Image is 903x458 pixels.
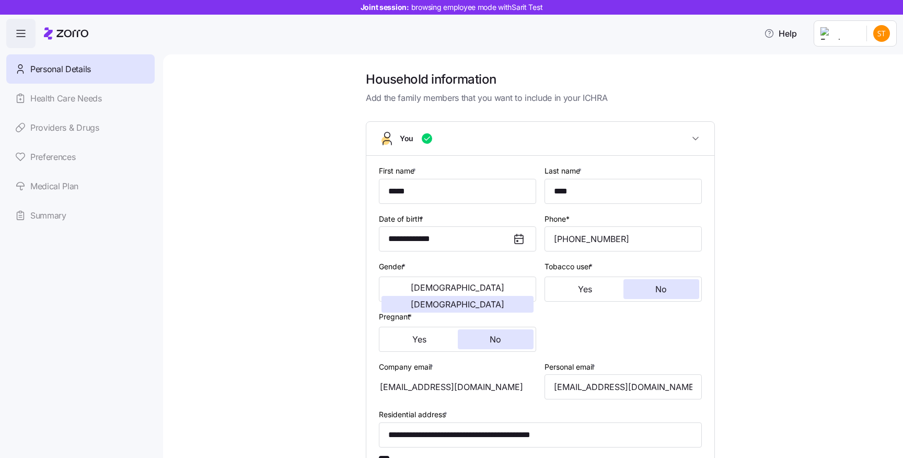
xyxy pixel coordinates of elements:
[411,2,543,13] span: browsing employee mode with Sarit Test
[756,23,805,44] button: Help
[873,25,890,42] img: 4087bb70eea1b8a921356f7725c84d44
[379,213,425,225] label: Date of birth
[366,71,715,87] h1: Household information
[366,91,715,105] span: Add the family members that you want to include in your ICHRA
[545,374,702,399] input: Email
[379,409,449,420] label: Residential address
[379,165,418,177] label: First name
[655,285,667,293] span: No
[366,122,714,156] button: You
[361,2,543,13] span: Joint session:
[6,84,155,113] a: Health Care Needs
[545,261,595,272] label: Tobacco user
[6,171,155,201] a: Medical Plan
[411,300,504,308] span: [DEMOGRAPHIC_DATA]
[412,335,426,344] span: Yes
[6,142,155,171] a: Preferences
[411,283,504,292] span: [DEMOGRAPHIC_DATA]
[545,165,584,177] label: Last name
[490,335,501,344] span: No
[545,361,597,373] label: Personal email
[578,285,592,293] span: Yes
[6,201,155,230] a: Summary
[6,113,155,142] a: Providers & Drugs
[379,361,435,373] label: Company email
[764,27,797,40] span: Help
[400,133,413,144] span: You
[30,63,91,76] span: Personal Details
[379,311,414,323] label: Pregnant
[379,261,408,272] label: Gender
[6,54,155,84] a: Personal Details
[545,226,702,251] input: Phone
[820,27,858,40] img: Employer logo
[545,213,570,225] label: Phone*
